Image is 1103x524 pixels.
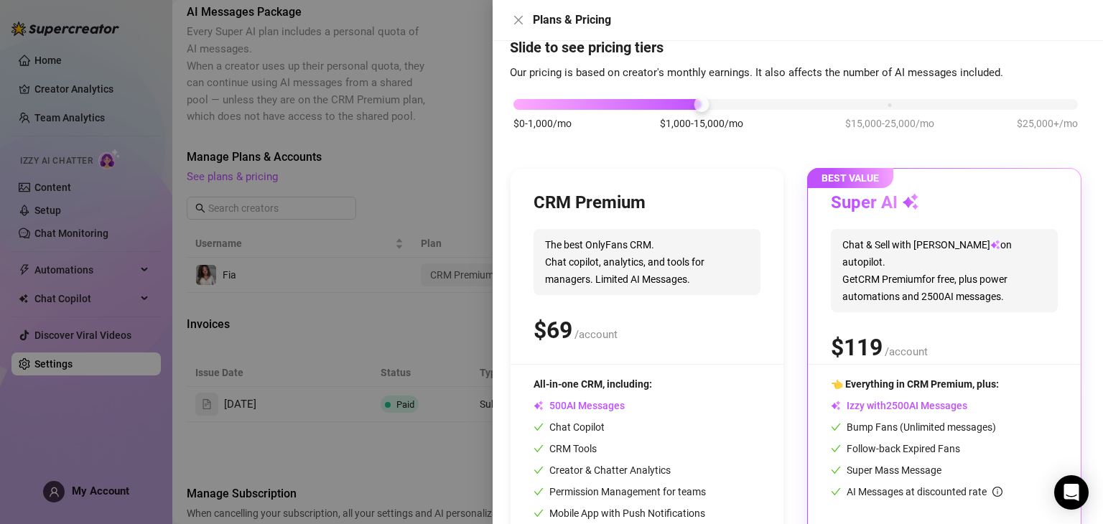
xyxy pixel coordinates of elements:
[513,14,524,26] span: close
[534,465,544,475] span: check
[534,508,544,518] span: check
[534,443,597,454] span: CRM Tools
[831,192,919,215] h3: Super AI
[513,116,572,131] span: $0-1,000/mo
[1017,116,1078,131] span: $25,000+/mo
[831,378,999,390] span: 👈 Everything in CRM Premium, plus:
[831,400,967,411] span: Izzy with AI Messages
[831,444,841,454] span: check
[831,443,960,454] span: Follow-back Expired Fans
[534,421,605,433] span: Chat Copilot
[534,422,544,432] span: check
[510,37,1086,57] h4: Slide to see pricing tiers
[831,229,1058,312] span: Chat & Sell with [PERSON_NAME] on autopilot. Get CRM Premium for free, plus power automations and...
[831,422,841,432] span: check
[831,421,996,433] span: Bump Fans (Unlimited messages)
[574,328,618,341] span: /account
[831,487,841,497] span: check
[807,168,893,188] span: BEST VALUE
[534,229,760,295] span: The best OnlyFans CRM. Chat copilot, analytics, and tools for managers. Limited AI Messages.
[534,317,572,344] span: $
[510,66,1003,79] span: Our pricing is based on creator's monthly earnings. It also affects the number of AI messages inc...
[533,11,1086,29] div: Plans & Pricing
[845,116,934,131] span: $15,000-25,000/mo
[847,486,1002,497] span: AI Messages at discounted rate
[510,11,527,29] button: Close
[534,378,652,390] span: All-in-one CRM, including:
[534,507,705,519] span: Mobile App with Push Notifications
[534,192,646,215] h3: CRM Premium
[534,487,544,497] span: check
[992,487,1002,497] span: info-circle
[831,465,841,475] span: check
[831,464,941,476] span: Super Mass Message
[534,486,706,497] span: Permission Management for teams
[660,116,743,131] span: $1,000-15,000/mo
[885,345,928,358] span: /account
[1054,475,1089,510] div: Open Intercom Messenger
[534,464,671,476] span: Creator & Chatter Analytics
[831,334,883,361] span: $
[534,400,625,411] span: AI Messages
[534,444,544,454] span: check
